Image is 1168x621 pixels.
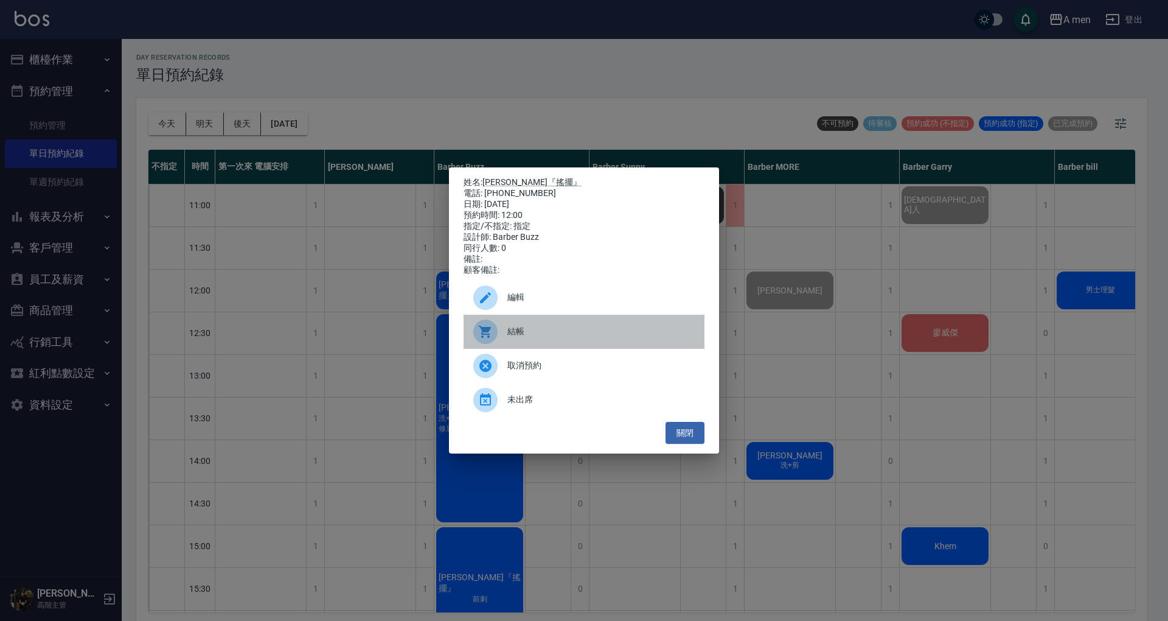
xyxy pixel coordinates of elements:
a: 結帳 [464,315,704,349]
div: 取消預約 [464,349,704,383]
span: 編輯 [507,291,695,304]
div: 指定/不指定: 指定 [464,221,704,232]
div: 編輯 [464,281,704,315]
div: 備註: [464,254,704,265]
p: 姓名: [464,177,704,188]
button: 關閉 [666,422,704,444]
div: 同行人數: 0 [464,243,704,254]
span: 取消預約 [507,359,695,372]
div: 日期: [DATE] [464,199,704,210]
div: 未出席 [464,383,704,417]
a: [PERSON_NAME]『搖擺』 [482,177,582,187]
div: 顧客備註: [464,265,704,276]
span: 未出席 [507,393,695,406]
div: 預約時間: 12:00 [464,210,704,221]
div: 設計師: Barber Buzz [464,232,704,243]
span: 結帳 [507,325,695,338]
div: 電話: [PHONE_NUMBER] [464,188,704,199]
